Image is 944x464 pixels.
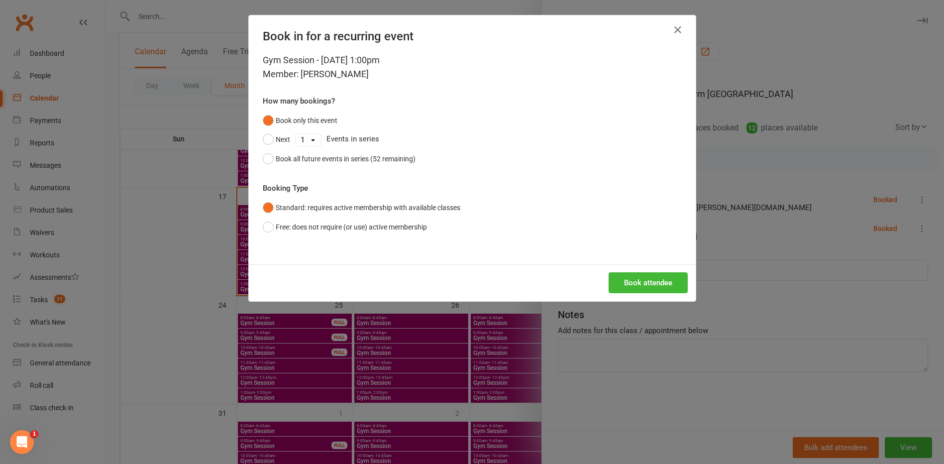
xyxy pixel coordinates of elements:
[30,430,38,438] span: 1
[263,29,682,43] h4: Book in for a recurring event
[263,53,682,81] div: Gym Session - [DATE] 1:00pm Member: [PERSON_NAME]
[263,198,460,217] button: Standard: requires active membership with available classes
[263,130,290,149] button: Next
[10,430,34,454] iframe: Intercom live chat
[609,272,688,293] button: Book attendee
[263,111,337,130] button: Book only this event
[263,149,416,168] button: Book all future events in series (52 remaining)
[263,95,335,107] label: How many bookings?
[263,182,308,194] label: Booking Type
[276,153,416,164] div: Book all future events in series (52 remaining)
[263,218,427,236] button: Free: does not require (or use) active membership
[263,130,682,149] div: Events in series
[670,22,686,38] button: Close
